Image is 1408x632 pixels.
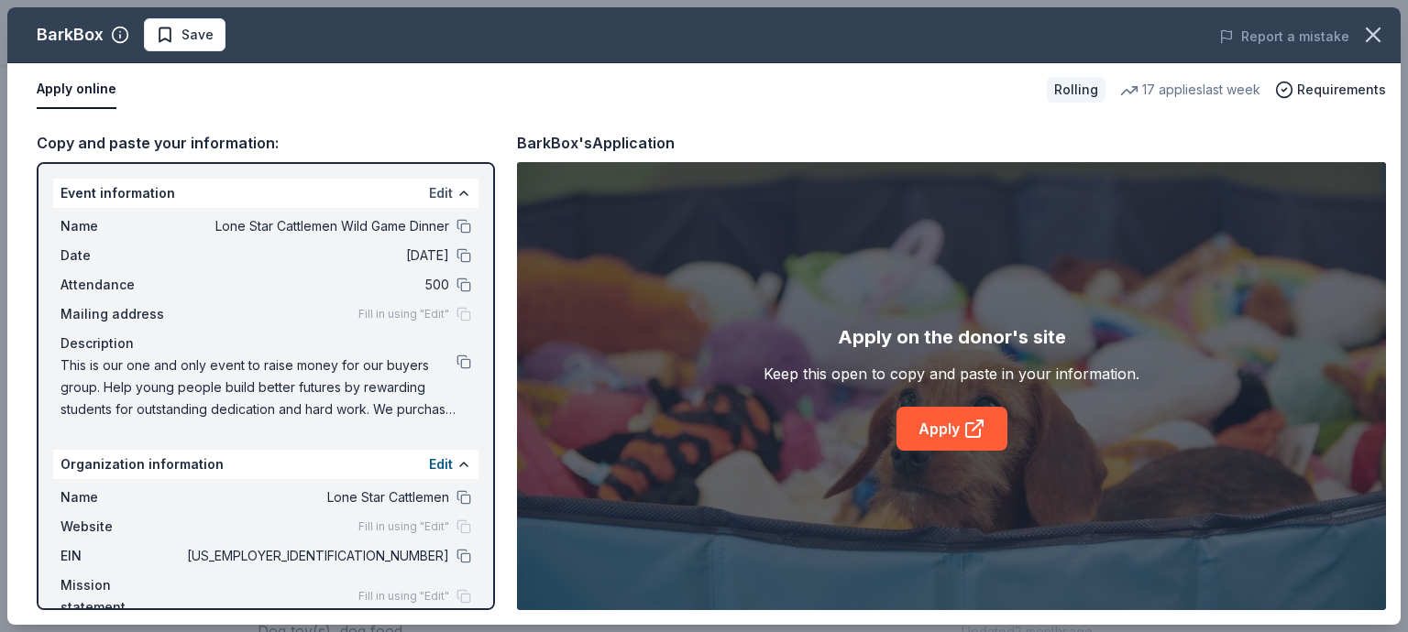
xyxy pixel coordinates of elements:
span: Attendance [60,274,183,296]
span: 500 [183,274,449,296]
span: Lone Star Cattlemen Wild Game Dinner [183,215,449,237]
span: Name [60,215,183,237]
a: Apply [896,407,1007,451]
div: Keep this open to copy and paste in your information. [764,363,1139,385]
span: This is our one and only event to raise money for our buyers group. Help young people build bette... [60,354,456,420]
div: Apply on the donor's site [838,322,1066,352]
span: Save [181,24,214,46]
button: Save [144,18,225,51]
span: Requirements [1297,79,1386,101]
button: Edit [429,182,453,204]
span: Mission statement [60,574,183,618]
span: [US_EMPLOYER_IDENTIFICATION_NUMBER] [183,545,449,567]
button: Requirements [1275,79,1386,101]
span: [DATE] [183,245,449,267]
button: Edit [429,453,453,475]
div: BarkBox [37,20,104,49]
button: Report a mistake [1219,26,1349,48]
button: Apply online [37,71,116,109]
div: Rolling [1047,77,1105,103]
span: Fill in using "Edit" [358,519,449,534]
span: Mailing address [60,303,183,325]
span: Fill in using "Edit" [358,589,449,604]
div: Description [60,332,471,354]
span: Date [60,245,183,267]
span: Name [60,486,183,508]
div: Copy and paste your information: [37,131,495,155]
span: EIN [60,545,183,567]
div: Event information [53,179,478,208]
div: 17 applies last week [1120,79,1260,101]
div: Organization information [53,450,478,479]
span: Fill in using "Edit" [358,307,449,321]
div: BarkBox's Application [517,131,675,155]
span: Website [60,516,183,538]
span: Lone Star Cattlemen [183,486,449,508]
